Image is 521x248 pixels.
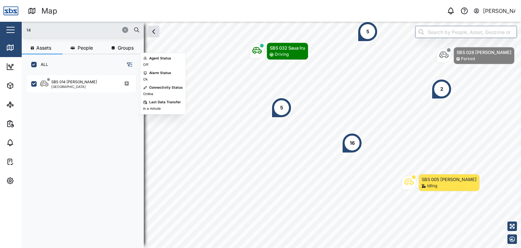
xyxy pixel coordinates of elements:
[18,101,34,108] div: Sites
[143,91,153,97] div: Online
[143,106,161,111] div: in a minute
[149,85,183,90] div: Connectivity Status
[415,26,517,38] input: Search by People, Asset, Geozone or Place
[22,22,521,248] canvas: Map
[143,77,148,82] div: Ok
[27,73,143,243] div: grid
[342,133,362,153] div: Map marker
[26,25,140,35] input: Search assets or drivers
[350,139,355,147] div: 16
[51,79,97,85] div: SBS 014 [PERSON_NAME]
[422,176,477,183] div: SBS 005 [PERSON_NAME]
[18,82,39,89] div: Assets
[18,120,41,127] div: Reports
[37,62,48,67] label: ALL
[437,47,515,64] div: Map marker
[51,85,97,88] div: [GEOGRAPHIC_DATA]
[118,46,134,50] span: Groups
[18,177,42,184] div: Settings
[402,174,480,191] div: Map marker
[366,28,369,35] div: 5
[78,46,93,50] span: People
[427,183,437,189] div: Idling
[36,46,51,50] span: Assets
[143,62,149,68] div: Off
[483,7,516,15] div: [PERSON_NAME]
[250,42,308,60] div: Map marker
[18,139,39,146] div: Alarms
[41,5,57,17] div: Map
[358,21,378,42] div: Map marker
[270,45,305,51] div: SBS 032 Saua Iru
[149,56,171,61] div: Agent Status
[18,158,36,165] div: Tasks
[271,98,292,118] div: Map marker
[275,51,289,58] div: Driving
[461,56,475,62] div: Parked
[18,44,33,51] div: Map
[280,104,283,111] div: 5
[440,85,443,93] div: 2
[473,6,516,16] button: [PERSON_NAME]
[149,100,181,105] div: Last Data Transfer
[457,49,512,56] div: SBS 028 [PERSON_NAME]
[149,70,171,76] div: Alarm Status
[3,3,18,18] img: Main Logo
[431,79,452,99] div: Map marker
[18,63,48,70] div: Dashboard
